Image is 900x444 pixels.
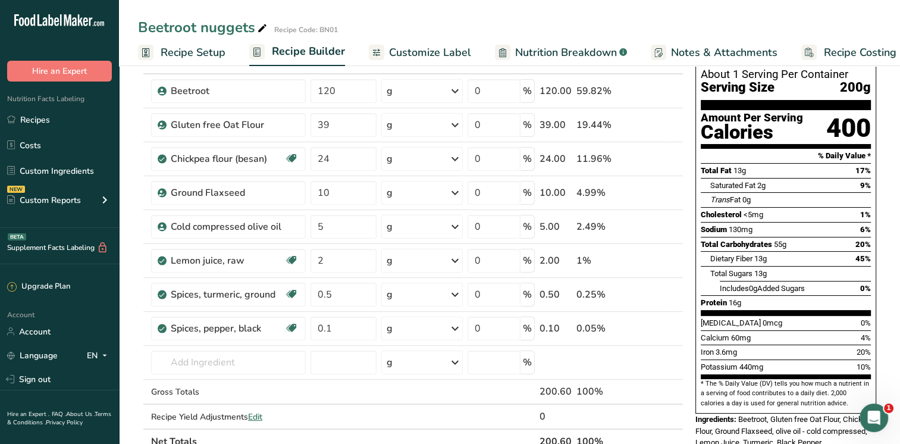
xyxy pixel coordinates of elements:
div: 0.50 [540,287,572,302]
div: Calories [701,124,803,141]
span: 0g [749,284,757,293]
span: Notes & Attachments [671,45,777,61]
div: Beetroot [171,84,299,98]
a: FAQ . [52,410,66,418]
i: Trans [710,195,730,204]
span: 2g [757,181,766,190]
span: Ingredients: [695,415,736,424]
div: Beetroot nuggets [138,17,269,38]
span: 13g [754,269,767,278]
div: BETA [8,233,26,240]
span: Serving Size [701,80,774,95]
div: 2.49% [576,220,627,234]
span: [MEDICAL_DATA] [701,318,761,327]
span: 130mg [729,225,752,234]
div: 19.44% [576,118,627,132]
div: 400 [826,112,871,144]
div: 120.00 [540,84,572,98]
a: Terms & Conditions . [7,410,111,427]
div: Custom Reports [7,194,81,207]
span: 60mg [731,333,751,342]
div: Amount Per Serving [701,112,803,124]
span: 1 [884,404,893,413]
div: EN [87,348,112,362]
a: Hire an Expert . [7,410,49,418]
span: 20% [857,348,871,357]
span: 13g [733,166,746,175]
a: Recipe Builder [249,38,345,67]
a: Privacy Policy [46,418,83,427]
span: Saturated Fat [710,181,755,190]
span: Total Carbohydrates [701,240,772,249]
a: Recipe Costing [801,39,896,66]
div: Spices, turmeric, ground [171,287,284,302]
div: 10.00 [540,186,572,200]
a: Language [7,345,58,366]
span: 3.6mg [716,348,737,357]
div: 4.99% [576,186,627,200]
span: Potassium [701,362,738,371]
div: 200.60 [540,384,572,399]
div: Gross Totals [151,386,306,398]
div: Upgrade Plan [7,281,70,293]
button: Hire an Expert [7,61,112,82]
span: 1% [860,210,871,219]
div: Gluten free Oat Flour [171,118,299,132]
div: 0 [540,409,572,424]
span: Customize Label [389,45,471,61]
a: Nutrition Breakdown [495,39,627,66]
div: 24.00 [540,152,572,166]
div: g [387,84,393,98]
section: % Daily Value * [701,149,871,163]
div: Recipe Yield Adjustments [151,411,306,423]
div: g [387,254,393,268]
input: Add Ingredient [151,351,306,374]
span: <5mg [744,210,763,219]
h1: Nutrition Facts [701,11,871,66]
div: 100% [576,384,627,399]
section: * The % Daily Value (DV) tells you how much a nutrient in a serving of food contributes to a dail... [701,379,871,408]
div: g [387,152,393,166]
span: Sodium [701,225,727,234]
span: Recipe Setup [161,45,225,61]
span: Protein [701,298,727,307]
span: 9% [860,181,871,190]
div: 1% [576,254,627,268]
div: g [387,118,393,132]
div: About 1 Serving Per Container [701,68,871,80]
div: 2.00 [540,254,572,268]
div: NEW [7,186,25,193]
span: 0% [861,318,871,327]
span: 0% [860,284,871,293]
a: Customize Label [369,39,471,66]
span: 4% [861,333,871,342]
div: g [387,186,393,200]
span: 45% [855,254,871,263]
div: 0.10 [540,321,572,336]
span: Dietary Fiber [710,254,752,263]
div: g [387,355,393,370]
span: 16g [729,298,741,307]
span: Total Fat [701,166,732,175]
span: 20% [855,240,871,249]
iframe: Intercom live chat [860,404,888,432]
a: About Us . [66,410,95,418]
span: 17% [855,166,871,175]
span: 0g [742,195,751,204]
span: 6% [860,225,871,234]
span: Nutrition Breakdown [515,45,617,61]
div: Spices, pepper, black [171,321,284,336]
div: 0.05% [576,321,627,336]
div: Cold compressed olive oil [171,220,299,234]
div: 39.00 [540,118,572,132]
span: Recipe Costing [824,45,896,61]
div: 11.96% [576,152,627,166]
span: Fat [710,195,741,204]
span: 13g [754,254,767,263]
div: 5.00 [540,220,572,234]
div: 59.82% [576,84,627,98]
span: Iron [701,348,714,357]
div: Ground Flaxseed [171,186,299,200]
span: Edit [248,411,262,423]
div: Recipe Code: BN01 [274,24,338,35]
